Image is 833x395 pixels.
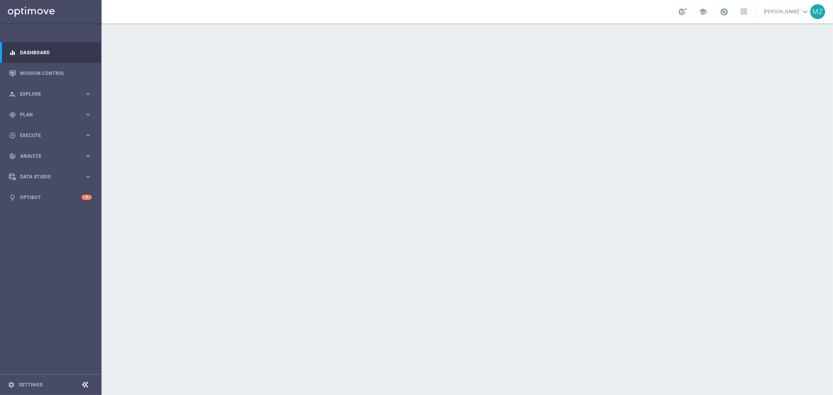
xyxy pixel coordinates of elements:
i: person_search [9,91,16,98]
span: keyboard_arrow_down [801,7,810,16]
i: settings [8,381,15,388]
span: school [699,7,707,16]
button: play_circle_outline Execute keyboard_arrow_right [9,132,92,139]
a: Mission Control [20,63,92,84]
a: Settings [19,383,43,387]
i: keyboard_arrow_right [84,90,92,98]
div: Dashboard [9,42,92,63]
i: keyboard_arrow_right [84,173,92,180]
a: Optibot [20,187,82,208]
div: Plan [9,111,84,118]
span: Analyze [20,154,84,158]
span: Execute [20,133,84,138]
i: equalizer [9,49,16,56]
i: keyboard_arrow_right [84,152,92,160]
i: track_changes [9,153,16,160]
div: MZ [810,4,825,19]
div: Execute [9,132,84,139]
div: Mission Control [9,63,92,84]
button: person_search Explore keyboard_arrow_right [9,91,92,97]
a: [PERSON_NAME]keyboard_arrow_down [763,6,810,18]
div: Optibot [9,187,92,208]
div: Explore [9,91,84,98]
i: lightbulb [9,194,16,201]
span: Data Studio [20,174,84,179]
span: Plan [20,112,84,117]
div: Analyze [9,153,84,160]
i: keyboard_arrow_right [84,111,92,118]
i: keyboard_arrow_right [84,132,92,139]
div: Data Studio [9,173,84,180]
button: gps_fixed Plan keyboard_arrow_right [9,112,92,118]
button: track_changes Analyze keyboard_arrow_right [9,153,92,159]
button: lightbulb Optibot 5 [9,194,92,201]
i: gps_fixed [9,111,16,118]
a: Dashboard [20,42,92,63]
i: play_circle_outline [9,132,16,139]
button: equalizer Dashboard [9,50,92,56]
button: Data Studio keyboard_arrow_right [9,174,92,180]
div: 5 [82,195,92,200]
button: Mission Control [9,70,92,77]
span: Explore [20,92,84,96]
